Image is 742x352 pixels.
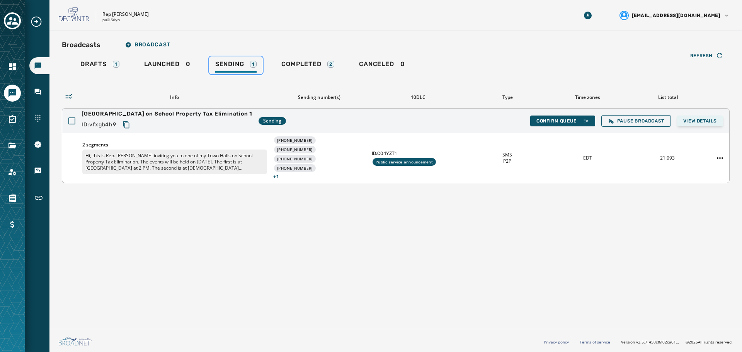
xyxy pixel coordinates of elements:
a: Navigate to Home [4,58,21,75]
span: Confirm Queue [536,118,589,124]
a: Canceled0 [353,56,411,74]
button: Copy text to clipboard [119,118,133,132]
button: Confirm Queue [530,116,595,126]
span: [EMAIL_ADDRESS][DOMAIN_NAME] [632,12,720,19]
span: 2 segments [82,142,267,148]
span: P2P [503,158,511,164]
a: Navigate to 10DLC Registration [29,136,49,153]
p: Rep [PERSON_NAME] [102,11,149,17]
div: EDT [550,155,624,161]
a: Terms of service [580,339,610,345]
span: Sending [215,60,244,68]
a: Navigate to Sending Numbers [29,110,49,127]
span: Broadcast [125,42,170,48]
a: Navigate to Files [4,137,21,154]
a: Navigate to Broadcasts [29,57,49,74]
div: 2 [327,61,334,68]
span: SMS [502,152,512,158]
p: Hi, this is Rep. [PERSON_NAME] inviting you to one of my Town Halls on School Property Tax Elimin... [82,150,267,174]
span: Version [621,339,679,345]
div: Sending number(s) [273,94,366,100]
span: © 2025 All rights reserved. [686,339,733,345]
a: Sending1 [209,56,263,74]
div: Time zones [551,94,625,100]
a: Navigate to Keywords & Responders [29,162,49,179]
button: View Details [677,116,723,126]
button: Expand sub nav menu [30,15,49,28]
div: 21,093 [631,155,705,161]
div: List total [631,94,705,100]
span: Refresh [690,53,713,59]
span: Launched [144,60,180,68]
button: Pause Broadcast [601,115,671,127]
div: 1 [250,61,257,68]
h2: Broadcasts [62,39,100,50]
span: v2.5.7_450cf6f02ca01d91e0dd0016ee612a244a52abf3 [636,339,679,345]
button: Download Menu [581,9,595,22]
span: ID: vfxgb4h9 [82,121,116,129]
a: Navigate to Short Links [29,189,49,207]
div: [PHONE_NUMBER] [274,136,316,144]
div: Info [82,94,267,100]
a: Completed2 [275,56,340,74]
span: Canceled [359,60,394,68]
a: Navigate to Inbox [29,83,49,100]
span: Sending [263,118,281,124]
a: Navigate to Messaging [4,85,21,102]
a: Drafts1 [74,56,126,74]
button: Toggle account select drawer [4,12,21,29]
a: Navigate to Orders [4,190,21,207]
a: Navigate to Surveys [4,111,21,128]
div: Public service announcement [373,158,436,166]
div: 10DLC [372,94,464,100]
span: Pause Broadcast [608,118,664,124]
span: ID: C04YZT1 [372,150,464,156]
button: Refresh [684,49,730,62]
div: [PHONE_NUMBER] [274,155,316,163]
div: [PHONE_NUMBER] [274,146,316,153]
span: + 1 [273,173,366,180]
div: [PHONE_NUMBER] [274,164,316,172]
a: Privacy policy [544,339,569,345]
div: 0 [359,60,405,73]
span: [GEOGRAPHIC_DATA] on School Property Tax Elimination 1 [82,110,252,118]
span: View Details [683,118,717,124]
p: pu2l56yn [102,17,120,23]
button: User settings [616,8,733,23]
button: Town Hall on School Property Tax Elimination 1 action menu [714,152,726,164]
a: Launched0 [138,56,197,74]
button: Broadcast [119,37,176,53]
span: Drafts [80,60,107,68]
a: Navigate to Billing [4,216,21,233]
span: Completed [281,60,321,68]
div: 0 [144,60,191,73]
div: 1 [113,61,119,68]
a: Navigate to Account [4,163,21,180]
div: Type [470,94,545,100]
